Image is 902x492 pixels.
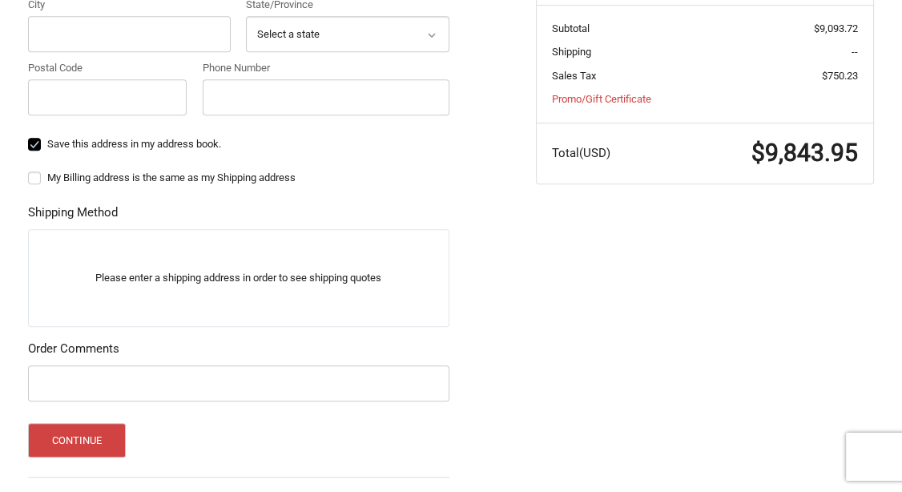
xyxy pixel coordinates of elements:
[552,46,591,58] span: Shipping
[552,70,596,82] span: Sales Tax
[552,22,590,34] span: Subtotal
[28,138,449,151] label: Save this address in my address book.
[814,22,858,34] span: $9,093.72
[29,262,449,293] p: Please enter a shipping address in order to see shipping quotes
[552,93,651,105] a: Promo/Gift Certificate
[203,60,449,76] label: Phone Number
[28,340,119,365] legend: Order Comments
[822,415,902,492] iframe: Chat Widget
[552,146,610,160] span: Total (USD)
[852,46,858,58] span: --
[28,204,118,229] legend: Shipping Method
[28,423,127,458] button: Continue
[28,60,187,76] label: Postal Code
[822,70,858,82] span: $750.23
[751,139,858,167] span: $9,843.95
[28,171,449,184] label: My Billing address is the same as my Shipping address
